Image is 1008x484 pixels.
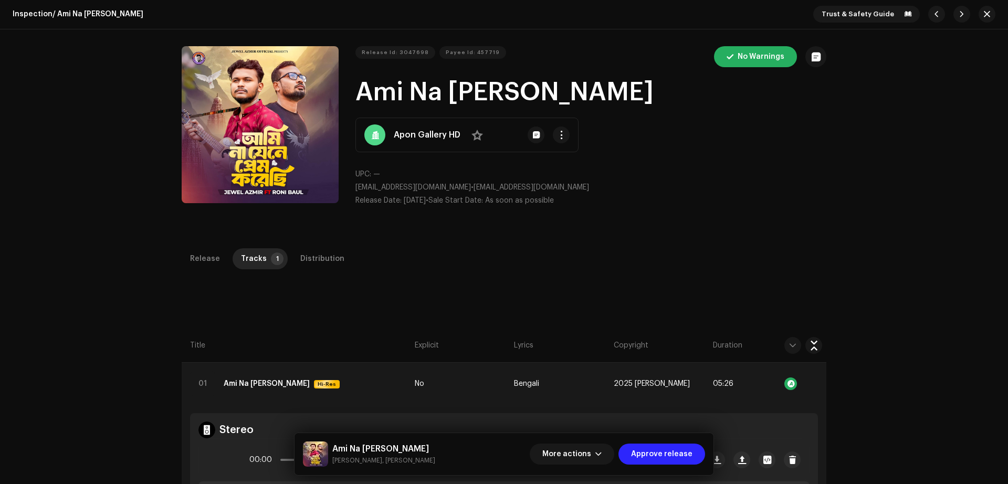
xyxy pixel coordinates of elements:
[530,444,614,465] button: More actions
[394,129,460,141] strong: Apon Gallery HD
[355,171,371,178] span: UPC:
[618,444,705,465] button: Approve release
[713,380,733,387] span: 05:26
[303,441,328,467] img: 773db7e5-14f4-4c98-82e2-f18f35b75c89
[224,373,310,394] strong: Ami Na Jene Prem Korechi
[300,248,344,269] div: Distribution
[614,340,648,351] span: Copyright
[241,248,267,269] div: Tracks
[355,184,471,191] span: [EMAIL_ADDRESS][DOMAIN_NAME]
[362,42,429,63] span: Release Id: 3047698
[514,380,539,388] span: Bengali
[446,42,500,63] span: Payee Id: 457719
[428,197,483,204] span: Sale Start Date:
[355,46,435,59] button: Release Id: 3047698
[631,444,692,465] span: Approve release
[190,371,215,396] div: 01
[219,424,254,436] h4: Stereo
[542,444,591,465] span: More actions
[485,197,554,204] span: As soon as possible
[198,422,215,438] img: stereo.svg
[355,182,826,193] p: •
[332,443,435,455] h5: Ami Na Jene Prem Korechi
[355,76,826,109] h1: Ami Na [PERSON_NAME]
[474,184,589,191] span: [EMAIL_ADDRESS][DOMAIN_NAME]
[315,374,339,395] span: Hi-Res
[415,380,424,388] span: No
[271,252,283,265] p-badge: 1
[514,340,533,351] span: Lyrics
[190,340,205,351] span: Title
[190,248,220,269] div: Release
[614,380,690,388] span: 2025 Jewel Azmir
[332,455,435,466] small: Ami Na Jene Prem Korechi
[415,340,439,351] span: Explicit
[355,197,402,204] span: Release Date:
[373,171,380,178] span: —
[439,46,506,59] button: Payee Id: 457719
[713,340,742,351] span: Duration
[355,197,428,204] span: •
[249,449,276,470] span: 00:00
[404,197,426,204] span: [DATE]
